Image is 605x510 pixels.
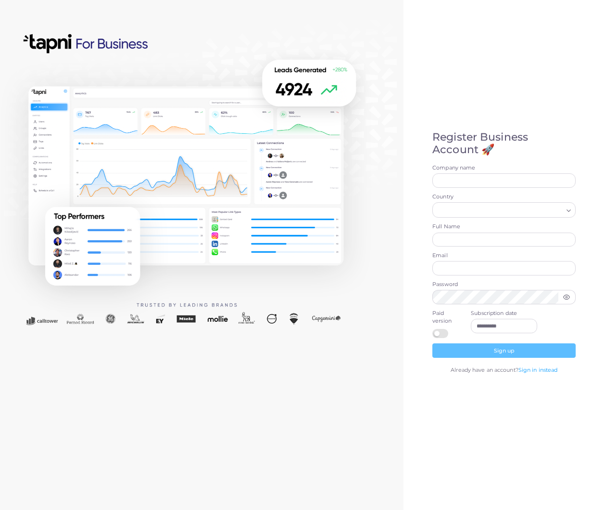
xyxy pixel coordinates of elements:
[432,202,576,218] div: Search for option
[432,164,576,172] label: Company name
[432,310,460,325] label: Paid version
[432,193,576,201] label: Country
[437,205,563,216] input: Search for option
[518,366,558,373] a: Sign in instead
[432,343,576,358] button: Sign up
[432,131,576,157] h4: Register Business Account 🚀
[432,223,576,231] label: Full Name
[432,281,576,288] label: Password
[451,366,518,373] span: Already have an account?
[432,252,576,260] label: Email
[471,310,537,317] label: Subscription date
